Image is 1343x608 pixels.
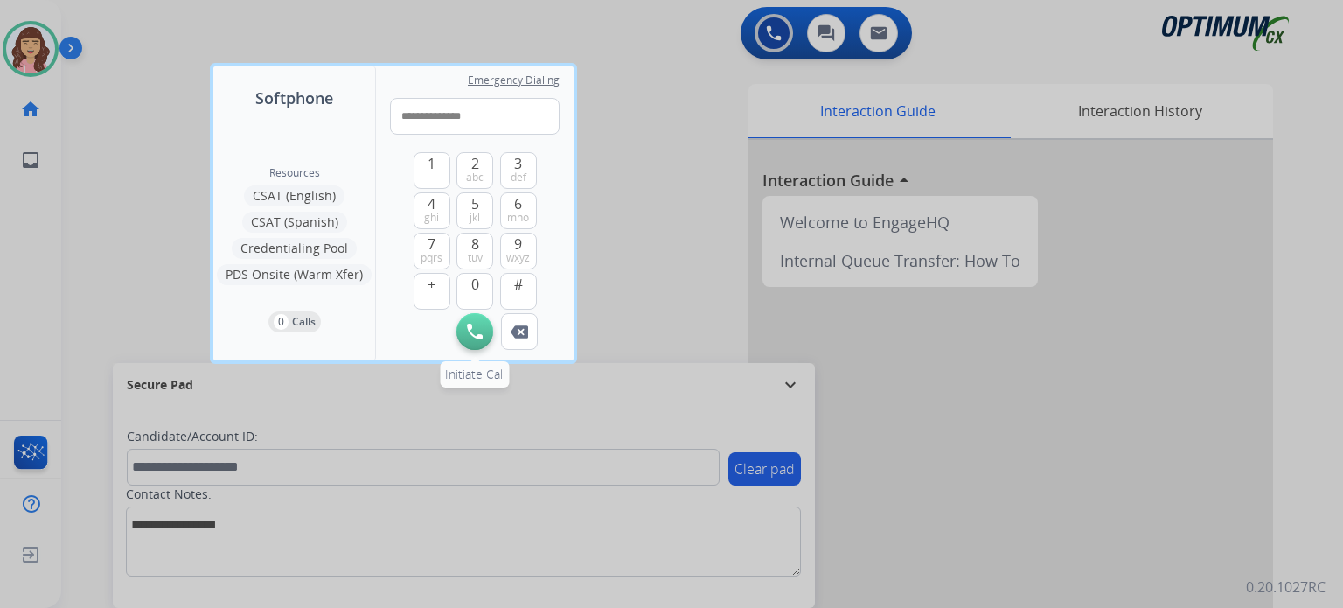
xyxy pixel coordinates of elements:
span: 1 [428,153,435,174]
span: 0 [471,274,479,295]
button: # [500,273,537,310]
button: 4ghi [414,192,450,229]
span: Resources [269,166,320,180]
button: 1 [414,152,450,189]
span: abc [466,171,484,185]
button: 9wxyz [500,233,537,269]
button: 0 [456,273,493,310]
span: # [514,274,523,295]
span: mno [507,211,529,225]
span: 6 [514,193,522,214]
span: pqrs [421,251,442,265]
span: 3 [514,153,522,174]
span: 7 [428,234,435,255]
span: Emergency Dialing [468,73,560,87]
button: 6mno [500,192,537,229]
button: 2abc [456,152,493,189]
span: tuv [468,251,483,265]
button: 7pqrs [414,233,450,269]
span: ghi [424,211,439,225]
p: 0.20.1027RC [1246,577,1326,598]
span: wxyz [506,251,530,265]
img: call-button [511,325,528,339]
p: 0 [274,314,289,330]
span: 2 [471,153,479,174]
span: 9 [514,234,522,255]
span: jkl [470,211,480,225]
button: Initiate Call [456,313,493,350]
span: 5 [471,193,479,214]
span: def [511,171,526,185]
button: PDS Onsite (Warm Xfer) [217,264,372,285]
span: + [428,274,435,295]
button: CSAT (English) [244,185,344,206]
button: 3def [500,152,537,189]
p: Calls [292,314,316,330]
span: 4 [428,193,435,214]
span: Initiate Call [445,366,505,382]
span: 8 [471,234,479,255]
button: 5jkl [456,192,493,229]
button: + [414,273,450,310]
button: Credentialing Pool [232,238,357,259]
img: call-button [467,324,483,339]
button: 0Calls [268,311,321,332]
button: CSAT (Spanish) [242,212,347,233]
button: 8tuv [456,233,493,269]
span: Softphone [255,86,333,110]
